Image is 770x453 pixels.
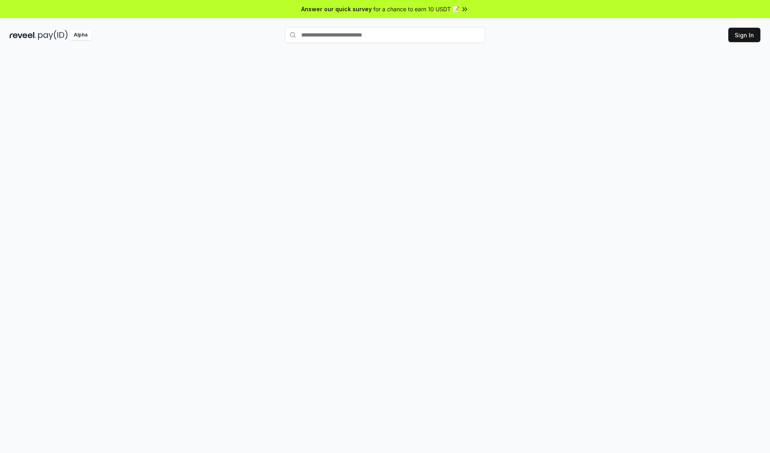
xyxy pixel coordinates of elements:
span: Answer our quick survey [301,5,372,13]
img: pay_id [38,30,68,40]
span: for a chance to earn 10 USDT 📝 [373,5,459,13]
button: Sign In [728,28,760,42]
img: reveel_dark [10,30,36,40]
div: Alpha [69,30,92,40]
